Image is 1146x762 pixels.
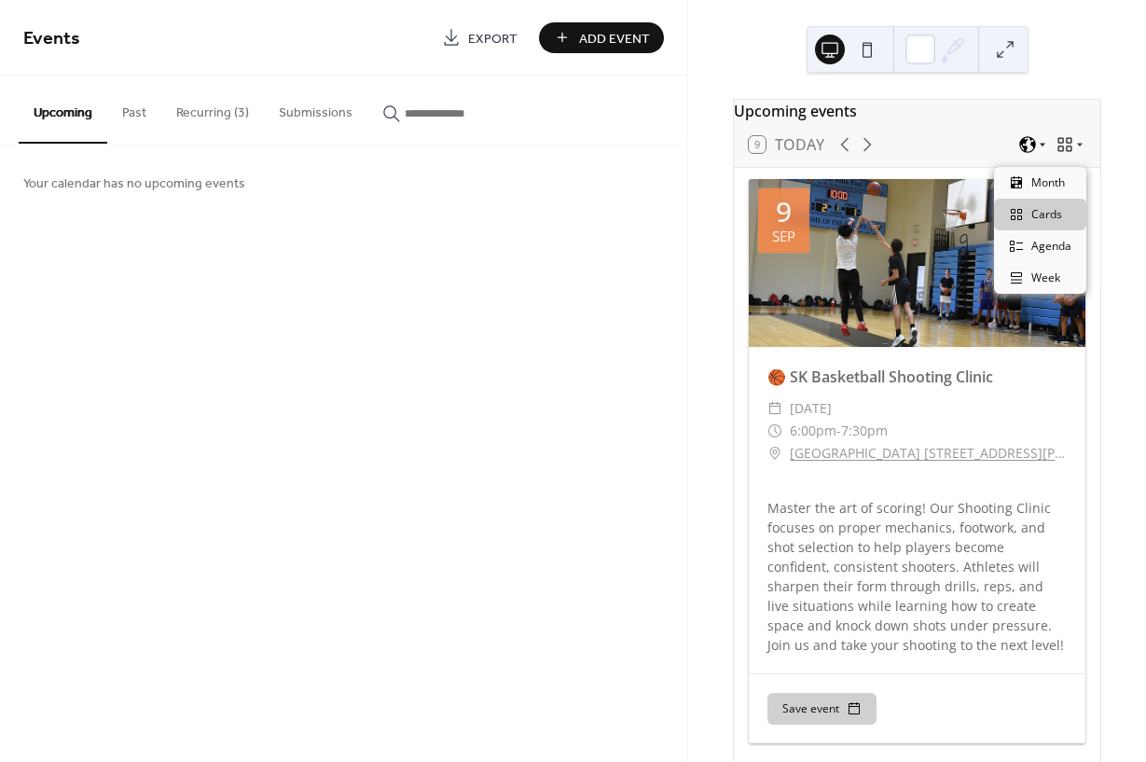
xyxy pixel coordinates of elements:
span: Month [1031,174,1065,191]
span: - [836,420,841,442]
span: Your calendar has no upcoming events [23,174,245,194]
span: Events [23,21,80,57]
span: Export [468,29,518,48]
button: Save event [767,693,877,725]
a: Export [428,22,532,53]
div: Sep [772,229,795,243]
span: Cards [1031,206,1062,223]
button: Past [107,76,161,142]
div: ​ [767,442,782,464]
button: Add Event [539,22,664,53]
div: Upcoming events [734,100,1100,122]
div: ​ [767,420,782,442]
button: Submissions [264,76,367,142]
span: Agenda [1031,238,1071,255]
div: 9 [776,198,792,226]
span: Week [1031,270,1060,286]
div: Master the art of scoring! Our Shooting Clinic focuses on proper mechanics, footwork, and shot se... [749,478,1085,655]
div: 🏀 SK Basketball Shooting Clinic [749,366,1085,388]
span: [DATE] [790,397,832,420]
a: [GEOGRAPHIC_DATA] [STREET_ADDRESS][PERSON_NAME] [790,442,1067,464]
span: 6:00pm [790,420,836,442]
button: Upcoming [19,76,107,144]
div: ​ [767,397,782,420]
span: 7:30pm [841,420,888,442]
span: Add Event [579,29,650,48]
button: Recurring (3) [161,76,264,142]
